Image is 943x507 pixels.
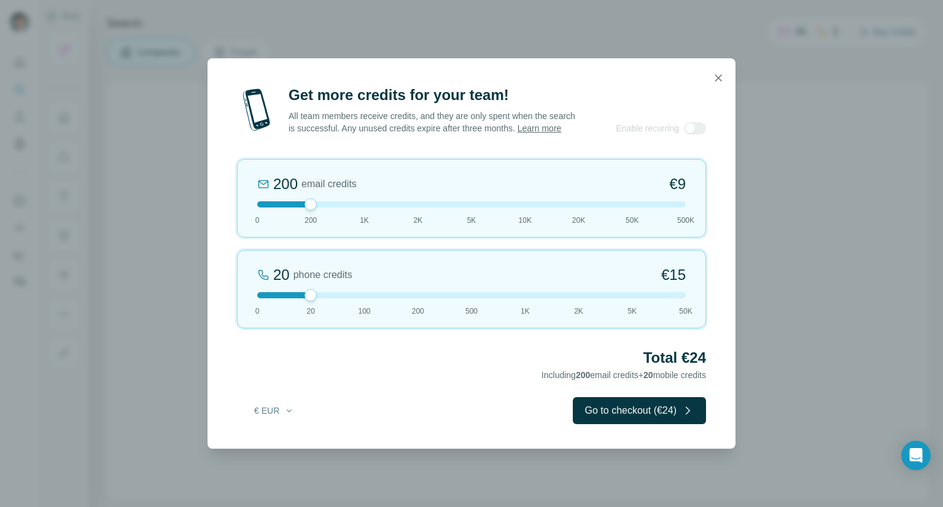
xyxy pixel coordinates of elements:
[360,215,369,226] span: 1K
[273,265,290,285] div: 20
[237,85,276,134] img: mobile-phone
[669,174,686,194] span: €9
[255,215,260,226] span: 0
[358,306,370,317] span: 100
[541,370,706,380] span: Including email credits + mobile credits
[301,177,357,192] span: email credits
[237,348,706,368] h2: Total €24
[293,268,352,282] span: phone credits
[573,397,706,424] button: Go to checkout (€24)
[519,215,532,226] span: 10K
[305,215,317,226] span: 200
[465,306,478,317] span: 500
[521,306,530,317] span: 1K
[643,370,653,380] span: 20
[255,306,260,317] span: 0
[467,215,476,226] span: 5K
[627,306,637,317] span: 5K
[626,215,638,226] span: 50K
[413,215,422,226] span: 2K
[576,370,590,380] span: 200
[901,441,931,470] div: Open Intercom Messenger
[246,400,303,422] button: € EUR
[518,123,562,133] a: Learn more
[677,215,694,226] span: 500K
[273,174,298,194] div: 200
[661,265,686,285] span: €15
[412,306,424,317] span: 200
[572,215,585,226] span: 20K
[307,306,315,317] span: 20
[616,122,679,134] span: Enable recurring
[574,306,583,317] span: 2K
[289,110,576,134] p: All team members receive credits, and they are only spent when the search is successful. Any unus...
[679,306,692,317] span: 50K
